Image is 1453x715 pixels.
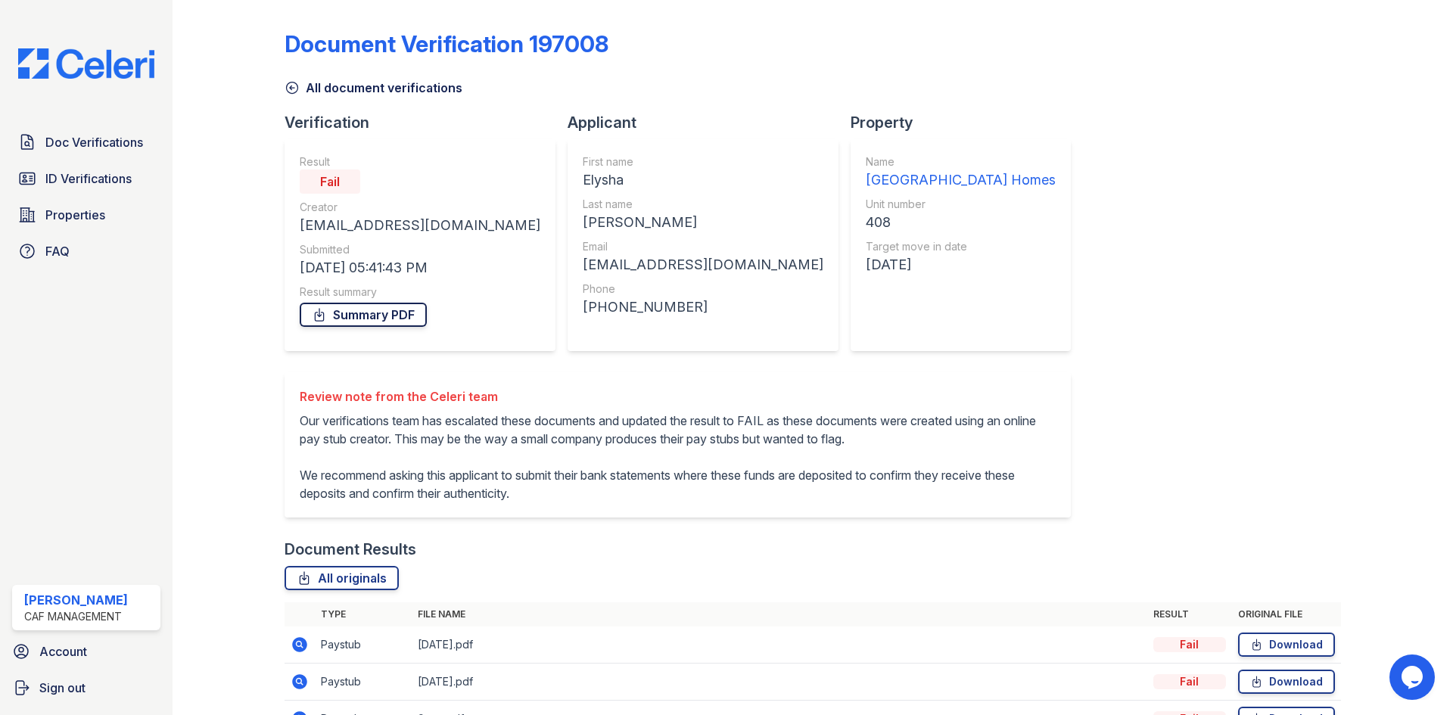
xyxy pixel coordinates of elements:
a: Download [1238,633,1335,657]
div: Fail [1153,637,1226,652]
td: Paystub [315,664,412,701]
th: Original file [1232,602,1341,626]
p: Our verifications team has escalated these documents and updated the result to FAIL as these docu... [300,412,1056,502]
div: [DATE] 05:41:43 PM [300,257,540,278]
th: File name [412,602,1147,626]
div: [DATE] [866,254,1056,275]
div: Creator [300,200,540,215]
div: Review note from the Celeri team [300,387,1056,406]
td: [DATE].pdf [412,664,1147,701]
span: Properties [45,206,105,224]
a: ID Verifications [12,163,160,194]
a: All document verifications [285,79,462,97]
div: Unit number [866,197,1056,212]
div: Elysha [583,169,823,191]
div: [PERSON_NAME] [583,212,823,233]
div: First name [583,154,823,169]
div: Result summary [300,284,540,300]
div: Fail [1153,674,1226,689]
a: Account [6,636,166,667]
th: Result [1147,602,1232,626]
th: Type [315,602,412,626]
div: Document Results [285,539,416,560]
div: Email [583,239,823,254]
span: ID Verifications [45,169,132,188]
iframe: chat widget [1389,654,1438,700]
a: Summary PDF [300,303,427,327]
a: Properties [12,200,160,230]
span: FAQ [45,242,70,260]
td: [DATE].pdf [412,626,1147,664]
a: FAQ [12,236,160,266]
div: Result [300,154,540,169]
div: Document Verification 197008 [285,30,608,58]
div: Property [851,112,1083,133]
span: Sign out [39,679,86,697]
div: Submitted [300,242,540,257]
span: Doc Verifications [45,133,143,151]
div: [EMAIL_ADDRESS][DOMAIN_NAME] [300,215,540,236]
div: Fail [300,169,360,194]
div: [PERSON_NAME] [24,591,128,609]
div: CAF Management [24,609,128,624]
div: [GEOGRAPHIC_DATA] Homes [866,169,1056,191]
div: Phone [583,281,823,297]
div: Last name [583,197,823,212]
div: 408 [866,212,1056,233]
td: Paystub [315,626,412,664]
a: Sign out [6,673,166,703]
a: Download [1238,670,1335,694]
div: Applicant [568,112,851,133]
a: Doc Verifications [12,127,160,157]
img: CE_Logo_Blue-a8612792a0a2168367f1c8372b55b34899dd931a85d93a1a3d3e32e68fde9ad4.png [6,48,166,79]
div: Name [866,154,1056,169]
div: Target move in date [866,239,1056,254]
div: [EMAIL_ADDRESS][DOMAIN_NAME] [583,254,823,275]
div: [PHONE_NUMBER] [583,297,823,318]
a: Name [GEOGRAPHIC_DATA] Homes [866,154,1056,191]
span: Account [39,642,87,661]
div: Verification [285,112,568,133]
a: All originals [285,566,399,590]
